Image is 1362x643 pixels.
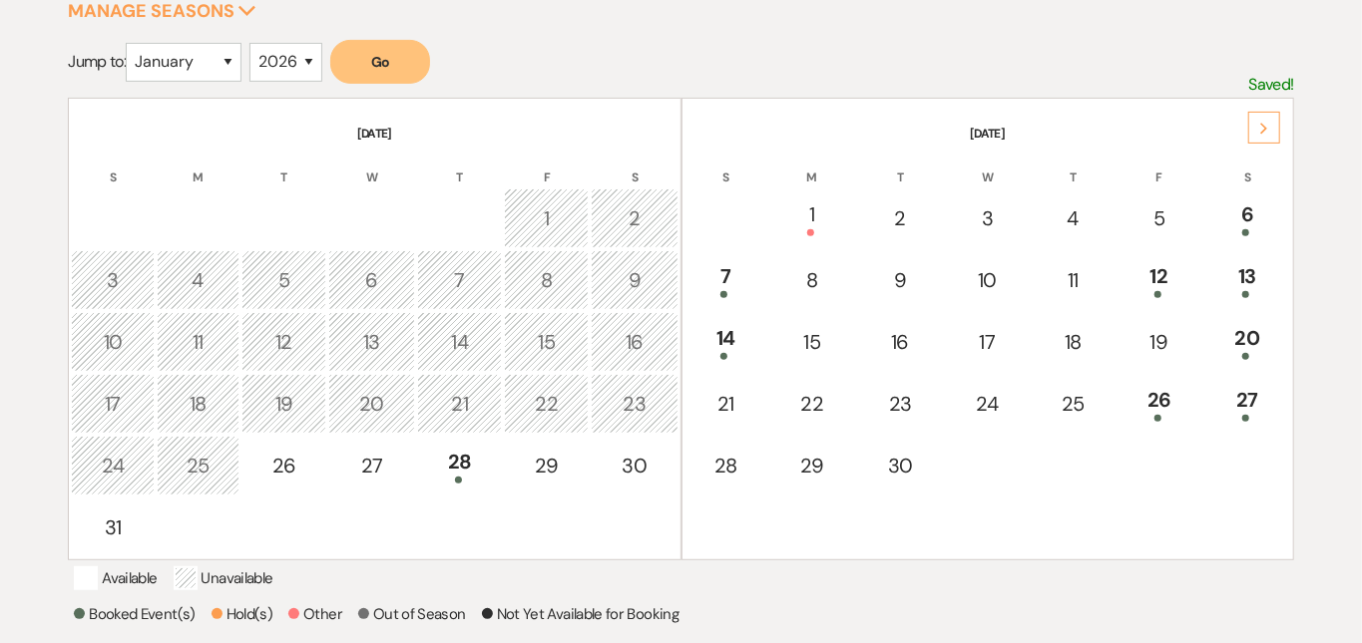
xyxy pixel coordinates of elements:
div: 21 [428,389,491,419]
div: 27 [1214,385,1279,422]
div: 6 [1214,199,1279,236]
div: 24 [82,451,143,481]
div: 28 [428,447,491,483]
div: 19 [1128,327,1190,357]
div: 2 [602,203,667,233]
div: 16 [602,327,667,357]
th: T [857,145,944,186]
th: S [684,145,768,186]
div: 24 [957,389,1019,419]
span: Jump to: [68,51,126,72]
th: T [417,145,502,186]
p: Out of Season [358,602,466,626]
div: 22 [780,389,843,419]
p: Other [288,602,342,626]
p: Not Yet Available for Booking [482,602,679,626]
th: W [328,145,415,186]
div: 18 [168,389,228,419]
p: Unavailable [174,566,273,590]
div: 30 [602,451,667,481]
p: Saved! [1249,72,1294,98]
th: M [157,145,239,186]
button: Manage Seasons [68,2,256,20]
div: 7 [428,265,491,295]
th: [DATE] [71,101,678,143]
th: M [769,145,854,186]
div: 17 [82,389,143,419]
th: F [504,145,589,186]
div: 8 [780,265,843,295]
div: 11 [1042,265,1104,295]
div: 23 [868,389,933,419]
div: 8 [515,265,578,295]
div: 12 [1128,261,1190,298]
th: [DATE] [684,101,1291,143]
div: 14 [695,323,757,360]
div: 9 [868,265,933,295]
th: S [591,145,678,186]
div: 7 [695,261,757,298]
div: 6 [339,265,404,295]
div: 11 [168,327,228,357]
div: 5 [252,265,315,295]
div: 26 [252,451,315,481]
div: 18 [1042,327,1104,357]
th: T [241,145,326,186]
div: 25 [1042,389,1104,419]
div: 1 [515,203,578,233]
div: 4 [168,265,228,295]
div: 5 [1128,203,1190,233]
th: T [1031,145,1115,186]
div: 28 [695,451,757,481]
div: 30 [868,451,933,481]
div: 2 [868,203,933,233]
div: 20 [1214,323,1279,360]
div: 15 [515,327,578,357]
div: 27 [339,451,404,481]
th: W [946,145,1030,186]
p: Booked Event(s) [74,602,195,626]
div: 25 [168,451,228,481]
div: 17 [957,327,1019,357]
div: 1 [780,199,843,236]
div: 13 [1214,261,1279,298]
div: 26 [1128,385,1190,422]
div: 13 [339,327,404,357]
div: 21 [695,389,757,419]
div: 29 [515,451,578,481]
div: 19 [252,389,315,419]
div: 3 [957,203,1019,233]
div: 9 [602,265,667,295]
div: 10 [957,265,1019,295]
div: 22 [515,389,578,419]
th: S [1203,145,1290,186]
div: 16 [868,327,933,357]
button: Go [330,40,430,84]
div: 20 [339,389,404,419]
p: Hold(s) [212,602,273,626]
p: Available [74,566,157,590]
div: 14 [428,327,491,357]
th: S [71,145,154,186]
div: 31 [82,512,143,542]
th: F [1117,145,1201,186]
div: 12 [252,327,315,357]
div: 10 [82,327,143,357]
div: 23 [602,389,667,419]
div: 3 [82,265,143,295]
div: 15 [780,327,843,357]
div: 4 [1042,203,1104,233]
div: 29 [780,451,843,481]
